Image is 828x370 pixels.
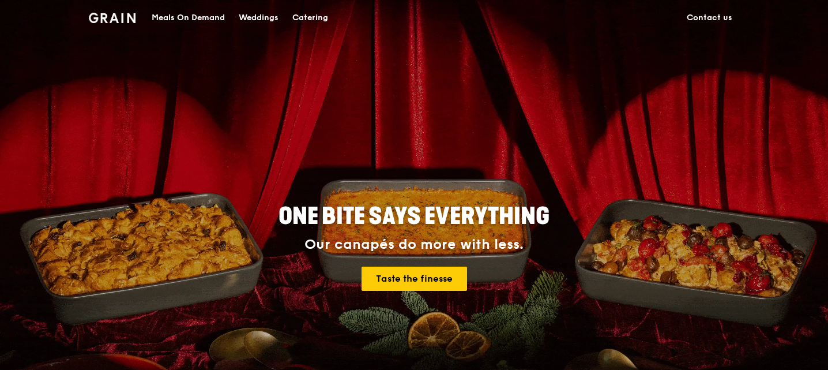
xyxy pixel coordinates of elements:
div: Weddings [239,1,278,35]
span: ONE BITE SAYS EVERYTHING [278,203,550,230]
div: Meals On Demand [152,1,225,35]
a: Contact us [680,1,739,35]
a: Weddings [232,1,285,35]
a: Catering [285,1,335,35]
div: Catering [292,1,328,35]
img: Grain [89,13,136,23]
div: Our canapés do more with less. [206,237,622,253]
a: Taste the finesse [362,267,467,291]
